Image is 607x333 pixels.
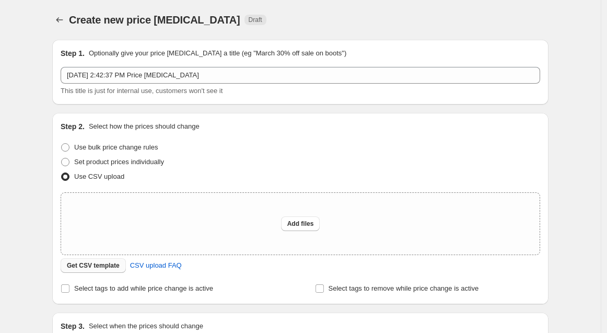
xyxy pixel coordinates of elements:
[89,48,346,59] p: Optionally give your price [MEDICAL_DATA] a title (eg "March 30% off sale on boots")
[61,48,85,59] h2: Step 1.
[61,121,85,132] h2: Step 2.
[61,67,540,84] input: 30% off holiday sale
[74,158,164,166] span: Set product prices individually
[67,261,120,270] span: Get CSV template
[61,87,223,95] span: This title is just for internal use, customers won't see it
[249,16,262,24] span: Draft
[61,258,126,273] button: Get CSV template
[69,14,240,26] span: Create new price [MEDICAL_DATA]
[287,220,314,228] span: Add files
[130,260,182,271] span: CSV upload FAQ
[89,121,200,132] p: Select how the prices should change
[281,216,320,231] button: Add files
[124,257,188,274] a: CSV upload FAQ
[74,173,124,180] span: Use CSV upload
[329,284,479,292] span: Select tags to remove while price change is active
[74,143,158,151] span: Use bulk price change rules
[74,284,213,292] span: Select tags to add while price change is active
[61,321,85,331] h2: Step 3.
[52,13,67,27] button: Price change jobs
[89,321,203,331] p: Select when the prices should change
